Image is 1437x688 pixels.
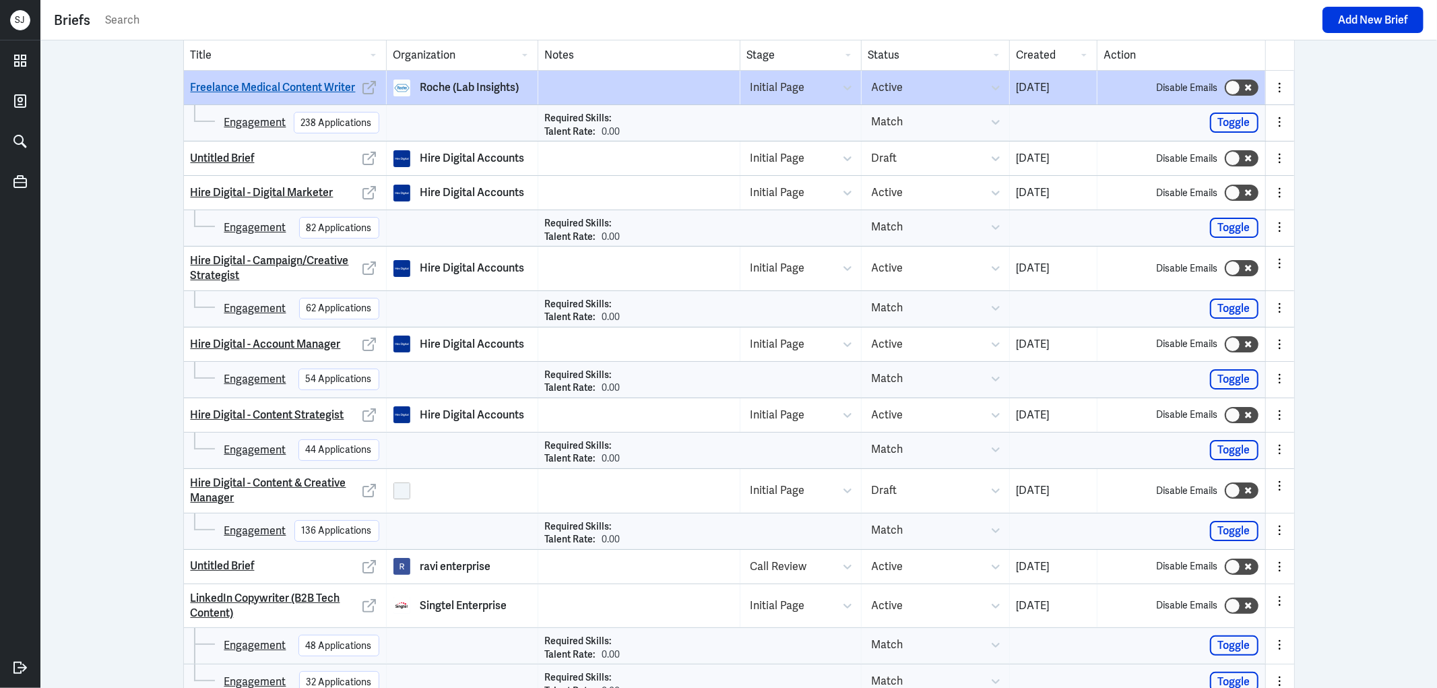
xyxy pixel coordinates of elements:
label: Disable Emails [1157,186,1218,200]
button: Toggle [1210,369,1258,389]
label: Disable Emails [1157,598,1218,613]
label: Disable Emails [1157,152,1218,166]
p: Hire Digital Accounts [420,407,525,423]
p: [DATE] [1017,150,1090,166]
a: Engagement [224,301,286,317]
p: Hire Digital Accounts [420,150,525,166]
button: Add New Brief [1322,7,1424,33]
a: Untitled Brief [191,559,255,573]
div: Created [1009,40,1097,70]
label: Disable Emails [1157,484,1218,498]
p: Required Skills: [545,217,612,230]
p: [DATE] [1017,407,1090,423]
p: Hire Digital Accounts [420,260,525,276]
div: 54 Applications [306,372,372,386]
p: Required Skills: [545,520,612,534]
a: Hire Digital - Content Strategist [191,408,344,423]
p: Required Skills: [545,671,612,685]
a: Hire Digital - Digital Marketer [191,185,333,200]
div: Organization [386,40,538,70]
img: ravi enterprise [393,558,410,575]
button: Toggle [1210,113,1258,133]
a: Engagement [224,523,286,539]
div: Status [861,40,1009,70]
a: Engagement [224,442,286,458]
div: 62 Applications [307,301,372,315]
p: Roche (Lab Insights) [420,80,519,96]
div: 136 Applications [302,524,372,538]
a: LinkedIn Copywriter (B2B Tech Content) [191,591,359,621]
p: Talent Rate: [545,311,596,324]
p: Talent Rate: [545,648,596,662]
p: [DATE] [1017,559,1090,575]
p: Talent Rate: [545,533,596,546]
label: Disable Emails [1157,337,1218,351]
label: Disable Emails [1157,261,1218,276]
div: 238 Applications [301,116,372,130]
div: Stage [740,40,861,70]
p: [DATE] [1017,260,1090,276]
img: Hire Digital Accounts [393,336,410,352]
a: Hire Digital - Content & Creative Manager [191,476,359,506]
p: Required Skills: [545,635,612,648]
button: Toggle [1210,521,1258,541]
p: [DATE] [1017,80,1090,96]
p: 0.00 [602,648,620,662]
div: Title [184,40,386,70]
input: Search [104,10,1316,30]
p: Required Skills: [545,298,612,311]
p: 0.00 [602,125,620,139]
p: Hire Digital Accounts [420,185,525,201]
div: Action [1097,40,1265,70]
a: Engagement [224,220,286,236]
a: Hire Digital - Campaign/Creative Strategist [191,253,359,284]
div: S J [10,10,30,30]
a: Engagement [224,371,286,387]
img: Hire Digital Accounts [393,406,410,423]
a: Untitled Brief [191,151,255,166]
p: 0.00 [602,311,620,324]
button: Toggle [1210,440,1258,460]
p: Talent Rate: [545,230,596,244]
p: [DATE] [1017,336,1090,352]
a: Engagement [224,115,286,131]
p: ravi enterprise [420,559,491,575]
p: Hire Digital Accounts [420,336,525,352]
a: Freelance Medical Content Writer [191,80,356,95]
a: Hire Digital - Account Manager [191,337,341,352]
div: 44 Applications [306,443,372,457]
button: Toggle [1210,635,1258,656]
p: 0.00 [602,230,620,244]
img: Roche (Lab Insights) [393,80,410,96]
label: Disable Emails [1157,408,1218,422]
button: Toggle [1210,218,1258,238]
img: Hire Digital Accounts [393,150,410,167]
div: 82 Applications [307,221,372,235]
img: Singtel Enterprise [393,597,410,614]
button: Toggle [1210,299,1258,319]
p: 0.00 [602,533,620,546]
img: Hire Digital Accounts [393,260,410,277]
p: Required Skills: [545,369,612,382]
p: 0.00 [602,452,620,466]
p: [DATE] [1017,598,1090,614]
p: 0.00 [602,381,620,395]
div: Notes [538,40,740,70]
img: Hire Digital Accounts [393,185,410,201]
label: Disable Emails [1157,81,1218,95]
div: Briefs [54,10,90,30]
p: Singtel Enterprise [420,598,507,614]
p: Talent Rate: [545,381,596,395]
p: Talent Rate: [545,125,596,139]
p: Required Skills: [545,439,612,453]
label: Disable Emails [1157,559,1218,573]
p: Talent Rate: [545,452,596,466]
p: [DATE] [1017,185,1090,201]
p: Required Skills: [545,112,612,125]
div: 48 Applications [306,639,372,653]
p: [DATE] [1017,482,1090,499]
a: Engagement [224,637,286,654]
